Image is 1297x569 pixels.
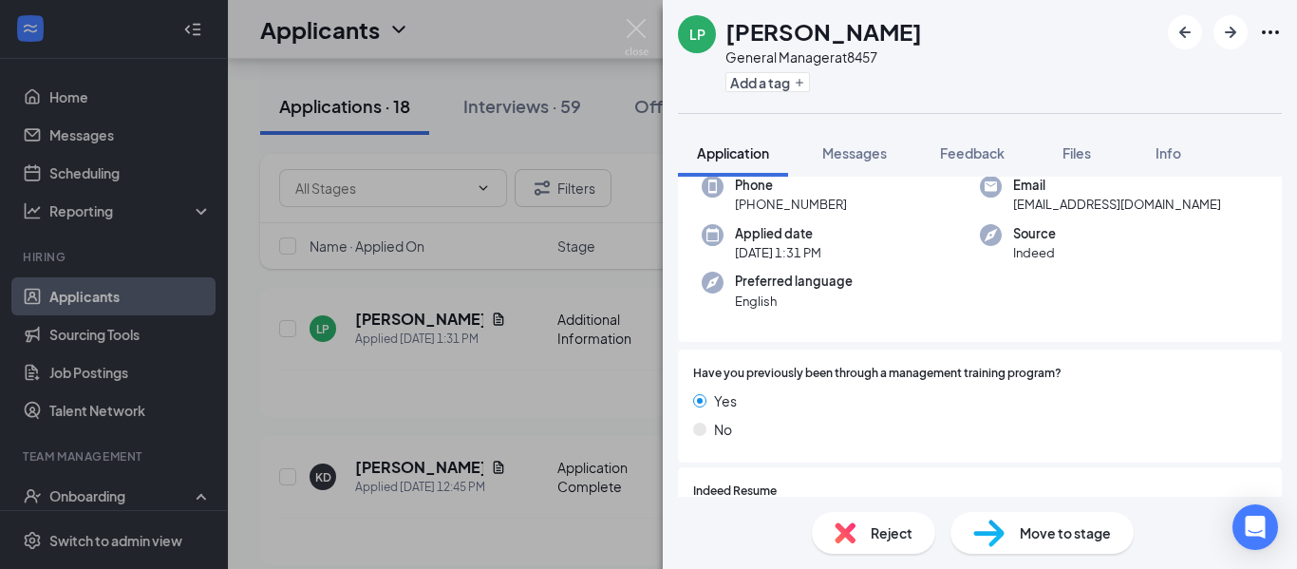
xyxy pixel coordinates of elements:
svg: Plus [794,77,805,88]
div: Open Intercom Messenger [1232,504,1278,550]
span: Email [1013,176,1221,195]
span: Indeed [1013,243,1056,262]
span: Yes [714,390,737,411]
svg: ArrowRight [1219,21,1242,44]
span: Applied date [735,224,821,243]
span: Feedback [940,144,1005,161]
div: General Manager at 8457 [725,47,922,66]
span: Phone [735,176,847,195]
h1: [PERSON_NAME] [725,15,922,47]
span: Reject [871,522,912,543]
span: Have you previously been through a management training program? [693,365,1062,383]
span: [EMAIL_ADDRESS][DOMAIN_NAME] [1013,195,1221,214]
span: Application [697,144,769,161]
svg: Ellipses [1259,21,1282,44]
span: Indeed Resume [693,483,777,501]
button: ArrowRight [1213,15,1248,49]
span: Files [1062,144,1091,161]
span: Messages [822,144,887,161]
span: [DATE] 1:31 PM [735,243,821,262]
span: Move to stage [1020,522,1111,543]
span: Info [1156,144,1181,161]
button: PlusAdd a tag [725,72,810,92]
svg: ArrowLeftNew [1174,21,1196,44]
span: Source [1013,224,1056,243]
span: Preferred language [735,272,853,291]
span: No [714,419,732,440]
button: ArrowLeftNew [1168,15,1202,49]
div: LP [689,25,705,44]
span: English [735,292,853,311]
span: [PHONE_NUMBER] [735,195,847,214]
